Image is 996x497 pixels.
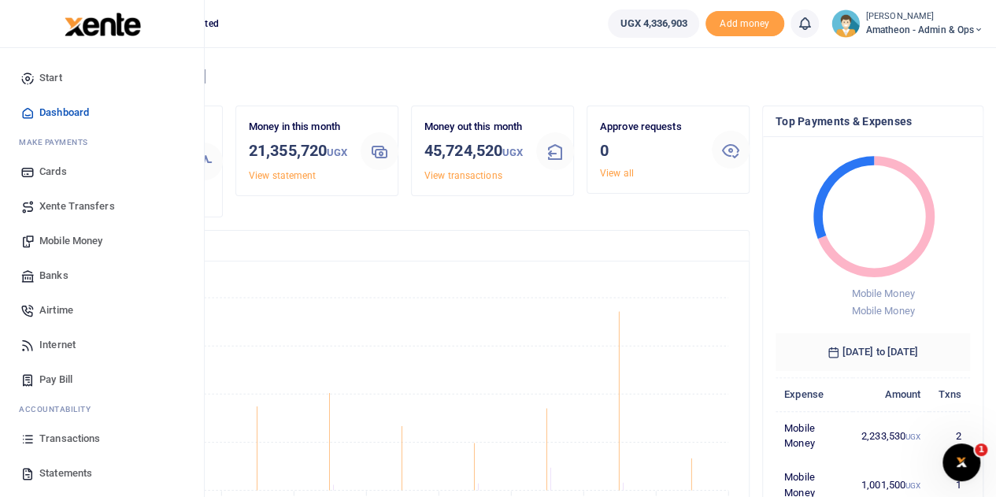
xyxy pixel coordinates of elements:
[905,432,920,441] small: UGX
[39,198,115,214] span: Xente Transfers
[39,164,67,180] span: Cards
[424,139,524,165] h3: 45,724,520
[620,16,687,32] span: UGX 4,336,903
[39,337,76,353] span: Internet
[27,136,88,148] span: ake Payments
[776,411,853,460] td: Mobile Money
[13,130,191,154] li: M
[13,95,191,130] a: Dashboard
[502,147,523,158] small: UGX
[600,139,699,162] h3: 0
[13,328,191,362] a: Internet
[39,465,92,481] span: Statements
[905,481,920,490] small: UGX
[249,170,316,181] a: View statement
[39,233,102,249] span: Mobile Money
[327,147,347,158] small: UGX
[929,411,970,460] td: 2
[39,431,100,447] span: Transactions
[63,17,141,29] a: logo-small logo-large logo-large
[600,168,634,179] a: View all
[705,11,784,37] li: Toup your wallet
[13,189,191,224] a: Xente Transfers
[13,224,191,258] a: Mobile Money
[942,443,980,481] iframe: Intercom live chat
[608,9,698,38] a: UGX 4,336,903
[831,9,860,38] img: profile-user
[424,170,502,181] a: View transactions
[31,403,91,415] span: countability
[776,113,970,130] h4: Top Payments & Expenses
[705,11,784,37] span: Add money
[831,9,983,38] a: profile-user [PERSON_NAME] Amatheon - Admin & Ops
[853,377,930,411] th: Amount
[13,421,191,456] a: Transactions
[13,362,191,397] a: Pay Bill
[39,302,73,318] span: Airtime
[602,9,705,38] li: Wallet ballance
[249,139,348,165] h3: 21,355,720
[13,293,191,328] a: Airtime
[975,443,987,456] span: 1
[39,372,72,388] span: Pay Bill
[13,61,191,95] a: Start
[13,258,191,293] a: Banks
[13,154,191,189] a: Cards
[776,333,970,371] h6: [DATE] to [DATE]
[39,70,62,86] span: Start
[424,119,524,135] p: Money out this month
[929,377,970,411] th: Txns
[776,377,853,411] th: Expense
[851,305,914,317] span: Mobile Money
[851,287,914,299] span: Mobile Money
[866,10,983,24] small: [PERSON_NAME]
[13,397,191,421] li: Ac
[60,68,983,85] h4: Hello [PERSON_NAME]
[39,105,89,121] span: Dashboard
[65,13,141,36] img: logo-large
[705,17,784,28] a: Add money
[39,268,68,284] span: Banks
[866,23,983,37] span: Amatheon - Admin & Ops
[853,411,930,460] td: 2,233,530
[73,237,736,254] h4: Transactions Overview
[13,456,191,491] a: Statements
[249,119,348,135] p: Money in this month
[600,119,699,135] p: Approve requests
